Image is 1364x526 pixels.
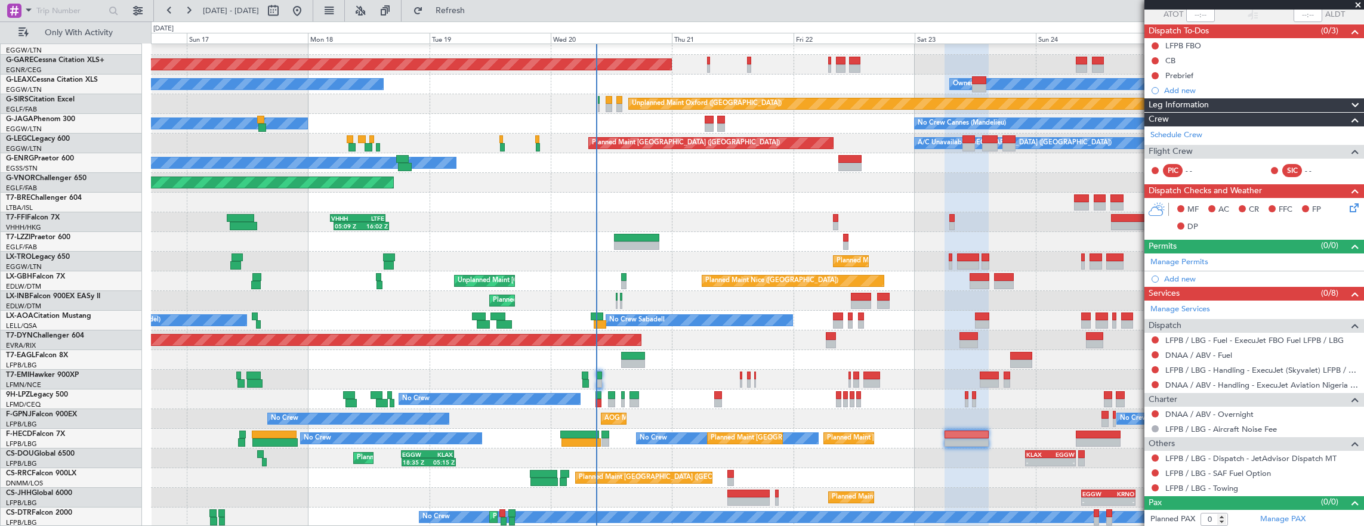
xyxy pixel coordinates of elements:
[6,293,100,300] a: LX-INBFalcon 900EX EASy II
[6,214,27,221] span: T7-FFI
[187,33,308,44] div: Sun 17
[6,135,32,143] span: G-LEGC
[1249,204,1259,216] span: CR
[6,164,38,173] a: EGSS/STN
[1321,287,1338,299] span: (0/8)
[6,312,33,320] span: LX-AOA
[918,115,1006,132] div: No Crew Cannes (Mandelieu)
[6,332,33,339] span: T7-DYN
[1186,165,1212,176] div: - -
[6,450,75,457] a: CS-DOUGlobal 6500
[1082,498,1108,505] div: -
[632,95,782,113] div: Unplanned Maint Oxford ([GEOGRAPHIC_DATA])
[6,116,33,123] span: G-JAGA
[13,23,129,42] button: Only With Activity
[6,184,37,193] a: EGLF/FAB
[1149,393,1177,407] span: Charter
[672,33,793,44] div: Thu 21
[705,272,838,290] div: Planned Maint Nice ([GEOGRAPHIC_DATA])
[6,372,79,379] a: T7-EMIHawker 900XP
[6,490,72,497] a: CS-JHHGlobal 6000
[335,222,361,230] div: 05:09 Z
[1149,437,1175,451] span: Others
[331,215,357,222] div: VHHH
[1164,274,1358,284] div: Add new
[6,234,30,241] span: T7-LZZI
[1108,498,1134,505] div: -
[1282,164,1302,177] div: SIC
[1321,496,1338,508] span: (0/0)
[1026,451,1050,458] div: KLAX
[1165,335,1344,345] a: LFPB / LBG - Fuel - ExecuJet FBO Fuel LFPB / LBG
[1051,451,1075,458] div: EGGW
[422,508,450,526] div: No Crew
[425,7,476,15] span: Refresh
[153,24,174,34] div: [DATE]
[6,490,32,497] span: CS-JHH
[1165,55,1175,66] div: CB
[430,33,551,44] div: Tue 19
[1305,165,1332,176] div: - -
[1164,85,1358,95] div: Add new
[6,57,104,64] a: G-GARECessna Citation XLS+
[1165,468,1271,478] a: LFPB / LBG - SAF Fuel Option
[579,469,767,487] div: Planned Maint [GEOGRAPHIC_DATA] ([GEOGRAPHIC_DATA])
[1321,24,1338,37] span: (0/3)
[6,302,41,311] a: EDLW/DTM
[6,234,70,241] a: T7-LZZIPraetor 600
[304,429,331,447] div: No Crew
[428,451,453,458] div: KLAX
[6,243,37,252] a: EGLF/FAB
[6,431,32,438] span: F-HECD
[6,105,37,114] a: EGLF/FAB
[6,470,76,477] a: CS-RRCFalcon 900LX
[1150,256,1208,268] a: Manage Permits
[832,488,1020,506] div: Planned Maint [GEOGRAPHIC_DATA] ([GEOGRAPHIC_DATA])
[1149,240,1177,253] span: Permits
[837,252,1024,270] div: Planned Maint [GEOGRAPHIC_DATA] ([GEOGRAPHIC_DATA])
[6,361,37,370] a: LFPB/LBG
[6,459,37,468] a: LFPB/LBG
[1149,98,1209,112] span: Leg Information
[408,1,479,20] button: Refresh
[6,341,36,350] a: EVRA/RIX
[6,509,32,516] span: CS-DTR
[6,144,42,153] a: EGGW/LTN
[6,214,60,221] a: T7-FFIFalcon 7X
[1218,204,1229,216] span: AC
[1149,184,1262,198] span: Dispatch Checks and Weather
[6,194,82,202] a: T7-BREChallenger 604
[6,509,72,516] a: CS-DTRFalcon 2000
[6,352,68,359] a: T7-EAGLFalcon 8X
[6,76,32,83] span: G-LEAX
[6,499,37,508] a: LFPB/LBG
[402,390,430,408] div: No Crew
[1187,221,1198,233] span: DP
[36,2,105,20] input: Trip Number
[592,134,780,152] div: Planned Maint [GEOGRAPHIC_DATA] ([GEOGRAPHIC_DATA])
[1325,9,1345,21] span: ALDT
[604,410,806,428] div: AOG Maint Hyères ([GEOGRAPHIC_DATA]-[GEOGRAPHIC_DATA])
[1186,8,1215,22] input: --:--
[6,273,32,280] span: LX-GBH
[953,75,973,93] div: Owner
[1165,365,1358,375] a: LFPB / LBG - Handling - ExecuJet (Skyvalet) LFPB / LBG
[1165,409,1254,419] a: DNAA / ABV - Overnight
[1321,239,1338,252] span: (0/0)
[6,293,29,300] span: LX-INB
[6,372,29,379] span: T7-EMI
[403,459,428,466] div: 18:35 Z
[6,175,87,182] a: G-VNORChallenger 650
[493,508,554,526] div: Planned Maint Sofia
[6,155,34,162] span: G-ENRG
[711,429,899,447] div: Planned Maint [GEOGRAPHIC_DATA] ([GEOGRAPHIC_DATA])
[1163,164,1183,177] div: PIC
[1312,204,1321,216] span: FP
[6,46,42,55] a: EGGW/LTN
[6,440,37,448] a: LFPB/LBG
[6,125,42,134] a: EGGW/LTN
[6,175,35,182] span: G-VNOR
[6,450,34,457] span: CS-DOU
[6,262,42,271] a: EGGW/LTN
[6,66,42,75] a: EGNR/CEG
